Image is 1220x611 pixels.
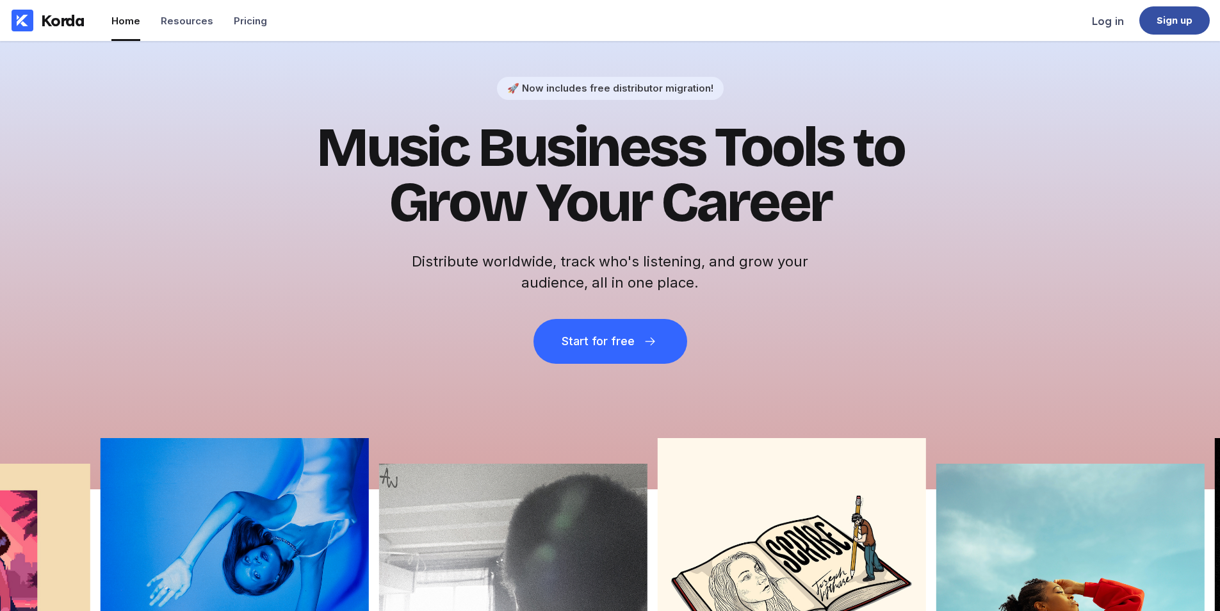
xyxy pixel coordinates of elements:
a: Sign up [1139,6,1210,35]
div: Log in [1092,15,1124,28]
div: Home [111,15,140,27]
div: Start for free [562,335,635,348]
h2: Distribute worldwide, track who's listening, and grow your audience, all in one place. [405,251,815,293]
div: Sign up [1157,14,1193,27]
div: Korda [41,11,85,30]
div: Pricing [234,15,267,27]
button: Start for free [533,319,687,364]
div: 🚀 Now includes free distributor migration! [507,82,713,94]
h1: Music Business Tools to Grow Your Career [297,120,924,231]
div: Resources [161,15,213,27]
